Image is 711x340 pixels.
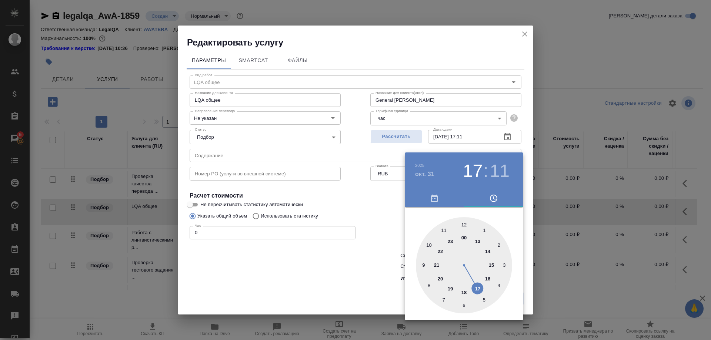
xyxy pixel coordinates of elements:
[415,163,424,168] button: 2025
[415,170,434,179] button: окт. 31
[490,161,510,181] button: 11
[463,161,483,181] button: 17
[483,161,488,181] h3: :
